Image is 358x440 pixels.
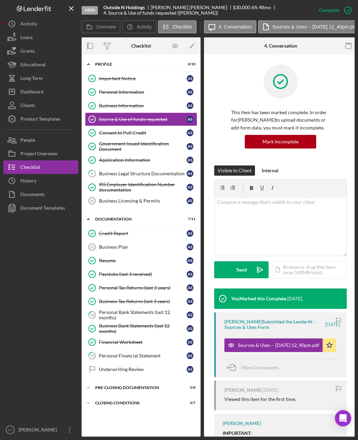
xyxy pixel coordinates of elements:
div: Business Licensing & Permits [99,198,187,204]
div: Dashboard [20,85,44,100]
button: Dashboard [3,85,78,99]
div: A S [187,129,193,136]
div: A S [187,157,193,163]
a: 16Personal Bank Statements (last 12 months)AS [85,308,197,322]
div: 8 / 10 [183,62,195,66]
div: Application Information [99,157,187,163]
div: A S [187,271,193,278]
label: Overview [96,24,116,30]
time: 2025-09-19 16:26 [263,387,278,393]
div: A S [187,284,193,291]
button: Activity [122,20,156,33]
a: Paystubs (last 3 received)AS [85,267,197,281]
a: History [3,174,78,188]
div: Clients [20,99,35,114]
div: Profile [95,62,178,66]
div: Business Information [99,103,187,108]
div: A S [187,352,193,359]
button: Activity [3,17,78,31]
div: Personal Information [99,89,187,95]
div: 4. Conversation [264,43,297,49]
a: 8Business Legal Structure DocumentationAS [85,167,197,180]
a: ResumeAS [85,254,197,267]
button: Send [214,261,269,278]
label: Checklist [173,24,192,30]
div: A S [187,116,193,123]
strong: IMPORTANT: [223,430,252,436]
div: Important Notice [99,76,187,81]
time: 2025-09-19 16:40 [325,322,340,327]
div: Business Legal Structure Documentation [99,171,187,176]
tspan: 8 [91,171,93,176]
tspan: 11 [90,245,94,249]
tspan: 19 [90,353,95,358]
div: Activity [20,17,37,32]
div: 7 / 11 [183,217,195,221]
a: Business Tax Returns (last 3 years)AS [85,295,197,308]
div: [PERSON_NAME] [223,421,261,426]
div: Long-Term [20,71,43,87]
span: $30,000 [233,4,250,10]
button: Long-Term [3,71,78,85]
div: You Marked this Complete [231,296,286,301]
div: Loans [20,31,33,46]
button: Educational [3,58,78,71]
a: Personal Tax Returns (last 3 years)AS [85,281,197,295]
span: Move Documents [241,365,279,370]
div: Open Intercom Messenger [335,410,351,426]
div: Source & Use of funds requested [99,117,187,122]
button: Clients [3,99,78,112]
button: People [3,133,78,147]
div: Send [236,261,247,278]
div: Viewed this item for the first time. [224,397,296,402]
a: 19Personal Financial StatementAS [85,349,197,363]
button: Documents [3,188,78,201]
button: Loans [3,31,78,44]
div: Financial Worksheet [99,339,187,345]
a: Source & Use of funds requestedAS [85,112,197,126]
button: Document Templates [3,201,78,215]
div: A S [187,366,193,373]
div: Business Plan [99,244,187,250]
div: A S [187,325,193,332]
div: Product Templates [20,112,60,127]
div: A S [187,257,193,264]
button: Checklist [158,20,197,33]
a: Government Issued Identification DocumentAS [85,140,197,153]
a: Underwriting ReviewAS [85,363,197,376]
div: A S [187,244,193,250]
div: Sources & Uses -- [DATE] 12_40pm.pdf [238,342,319,348]
p: This item has been marked complete. In order for [PERSON_NAME] to upload documents or edit form d... [231,109,330,131]
a: Product Templates [3,112,78,126]
div: Checklist [20,160,40,176]
div: Pre-Closing Documentation [95,386,178,390]
div: Closing Conditions [95,401,178,405]
div: A S [187,298,193,305]
a: Financial WorksheetAS [85,335,197,349]
div: IRS Employer Identification Number documentation [99,182,187,193]
div: [PERSON_NAME] [17,423,61,438]
tspan: 10 [90,199,94,203]
div: A S [187,339,193,346]
div: 0 / 7 [183,401,195,405]
div: Business Tax Returns (last 3 years) [99,299,187,304]
div: Educational [20,58,46,73]
div: People [20,133,35,148]
div: Project Overview [20,147,57,162]
div: [PERSON_NAME] [224,387,262,393]
button: 4. Conversation [204,20,256,33]
button: Grants [3,44,78,58]
div: Personal Financial Statement [99,353,187,358]
div: Documentation [95,217,178,221]
div: History [20,174,36,189]
a: Business Bank Statements (last 12 months)AS [85,322,197,335]
div: Government Issued Identification Document [99,141,187,152]
button: Project Overview [3,147,78,160]
a: Consent to Pull CreditAS [85,126,197,140]
div: Internal [262,165,278,176]
label: Activity [137,24,152,30]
